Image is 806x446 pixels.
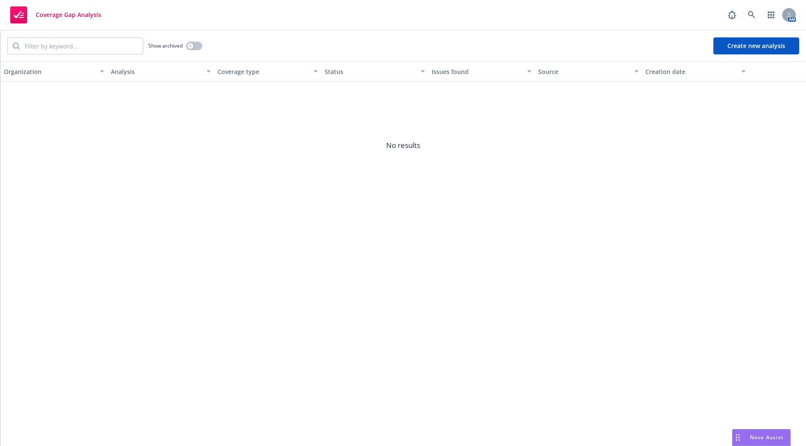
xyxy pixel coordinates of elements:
span: No results [0,82,806,209]
button: Creation date [642,61,749,82]
a: Search [743,6,760,23]
button: Coverage type [214,61,321,82]
button: Create new analysis [713,37,799,54]
button: Organization [0,61,107,82]
button: Status [321,61,428,82]
div: Drag to move [732,429,743,446]
span: Nova Assist [750,434,783,441]
button: Nova Assist [732,429,791,446]
div: Issues found [432,67,523,76]
div: Analysis [111,67,202,76]
input: Filter by keyword... [20,38,143,54]
a: Report a Bug [724,6,741,23]
span: Coverage Gap Analysis [36,11,101,18]
button: Source [535,61,642,82]
div: Status [325,67,416,76]
div: Creation date [645,67,736,76]
button: Analysis [107,61,215,82]
span: Show archived [148,42,183,49]
div: Organization [4,67,95,76]
svg: Search [13,43,20,49]
a: Switch app [763,6,780,23]
div: Coverage type [218,67,308,76]
div: Source [538,67,629,76]
a: Coverage Gap Analysis [7,3,105,27]
button: Issues found [428,61,535,82]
